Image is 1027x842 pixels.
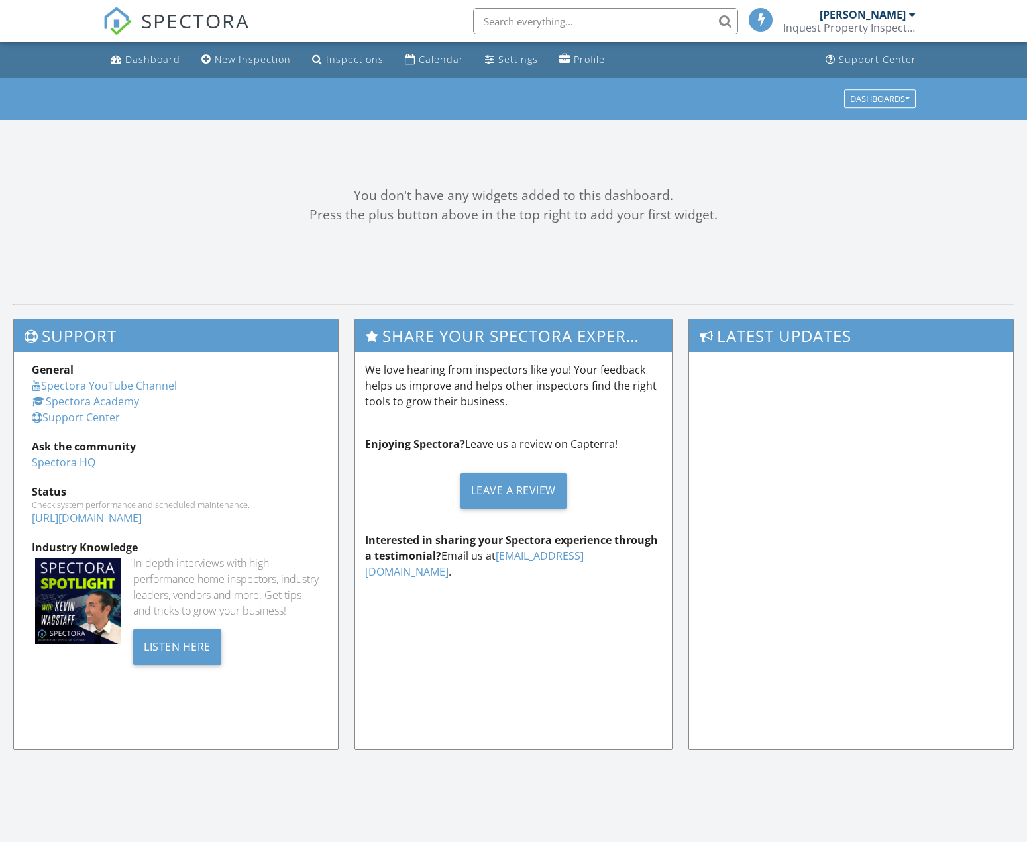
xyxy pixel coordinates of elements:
[14,319,338,352] h3: Support
[32,455,95,470] a: Spectora HQ
[554,48,610,72] a: Profile
[365,532,661,580] p: Email us at .
[689,319,1013,352] h3: Latest Updates
[35,558,121,644] img: Spectoraspolightmain
[103,18,250,46] a: SPECTORA
[133,555,320,619] div: In-depth interviews with high-performance home inspectors, industry leaders, vendors and more. Ge...
[13,205,1014,225] div: Press the plus button above in the top right to add your first widget.
[307,48,389,72] a: Inspections
[133,639,221,653] a: Listen Here
[365,533,658,563] strong: Interested in sharing your Spectora experience through a testimonial?
[365,437,465,451] strong: Enjoying Spectora?
[365,549,584,579] a: [EMAIL_ADDRESS][DOMAIN_NAME]
[141,7,250,34] span: SPECTORA
[850,94,910,103] div: Dashboards
[196,48,296,72] a: New Inspection
[133,629,221,665] div: Listen Here
[839,53,916,66] div: Support Center
[574,53,605,66] div: Profile
[32,394,139,409] a: Spectora Academy
[125,53,180,66] div: Dashboard
[365,436,661,452] p: Leave us a review on Capterra!
[32,539,320,555] div: Industry Knowledge
[480,48,543,72] a: Settings
[365,362,661,409] p: We love hearing from inspectors like you! Your feedback helps us improve and helps other inspecto...
[400,48,469,72] a: Calendar
[32,378,177,393] a: Spectora YouTube Channel
[365,462,661,519] a: Leave a Review
[844,89,916,108] button: Dashboards
[326,53,384,66] div: Inspections
[498,53,538,66] div: Settings
[32,439,320,454] div: Ask the community
[473,8,738,34] input: Search everything...
[32,484,320,500] div: Status
[13,186,1014,205] div: You don't have any widgets added to this dashboard.
[820,48,922,72] a: Support Center
[355,319,671,352] h3: Share Your Spectora Experience
[460,473,567,509] div: Leave a Review
[32,500,320,510] div: Check system performance and scheduled maintenance.
[32,511,142,525] a: [URL][DOMAIN_NAME]
[105,48,186,72] a: Dashboard
[103,7,132,36] img: The Best Home Inspection Software - Spectora
[215,53,291,66] div: New Inspection
[820,8,906,21] div: [PERSON_NAME]
[783,21,916,34] div: Inquest Property Inspections
[32,362,74,377] strong: General
[32,410,120,425] a: Support Center
[419,53,464,66] div: Calendar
